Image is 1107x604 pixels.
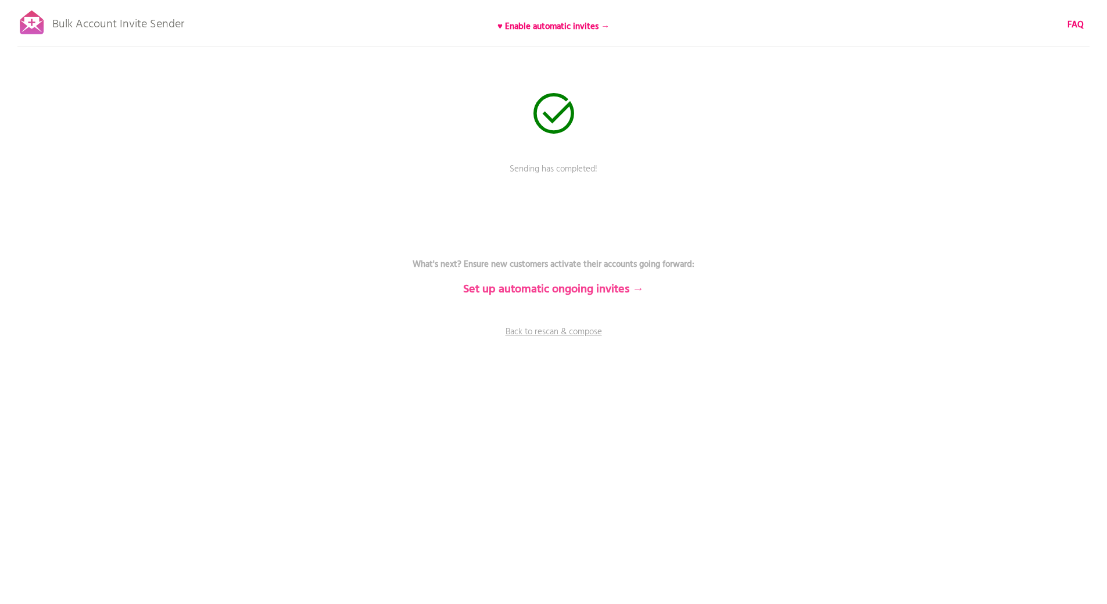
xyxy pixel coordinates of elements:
p: Bulk Account Invite Sender [52,7,184,36]
b: Set up automatic ongoing invites → [463,280,644,299]
b: ♥ Enable automatic invites → [497,20,610,34]
b: FAQ [1067,18,1084,32]
p: Sending has completed! [379,163,728,192]
a: Back to rescan & compose [379,326,728,355]
b: What's next? Ensure new customers activate their accounts going forward: [413,258,694,271]
a: FAQ [1067,19,1084,31]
